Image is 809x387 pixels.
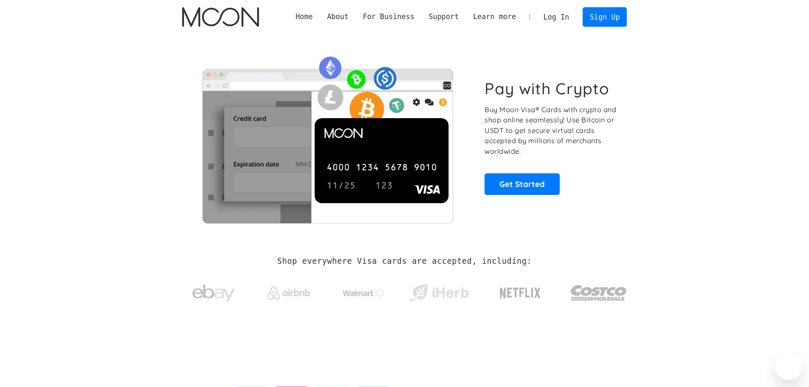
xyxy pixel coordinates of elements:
h1: Pay with Crypto [485,79,609,98]
iframe: Button to launch messaging window [775,353,802,380]
a: iHerb [407,274,471,308]
a: Airbnb [257,278,320,304]
img: iHerb [407,282,471,304]
div: Learn more [473,11,516,22]
img: Walmart [343,288,385,298]
img: Netflix [499,282,541,304]
a: ebay [182,271,245,311]
a: home [182,7,259,27]
div: About [320,11,355,22]
a: Sign Up [583,7,627,26]
a: Netflix [482,274,558,308]
div: Support [422,11,466,22]
h2: Shop everywhere Visa cards are accepted, including: [277,257,532,266]
div: For Business [356,11,422,22]
div: Learn more [466,11,523,22]
img: Moon Cards let you spend your crypto anywhere Visa is accepted. [182,51,473,223]
img: Moon Logo [182,7,259,27]
img: ebay [192,280,235,307]
img: Costco [570,277,627,309]
a: Get Started [485,173,560,195]
img: Airbnb [268,286,310,299]
div: Support [428,11,459,22]
a: Walmart [332,280,395,302]
div: About [327,11,349,22]
a: Costco [570,268,627,313]
a: Home [288,11,320,22]
a: Log In [536,8,576,26]
div: For Business [363,11,414,22]
p: Buy Moon Visa® Cards with crypto and shop online seamlessly! Use Bitcoin or USDT to get secure vi... [485,105,617,157]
